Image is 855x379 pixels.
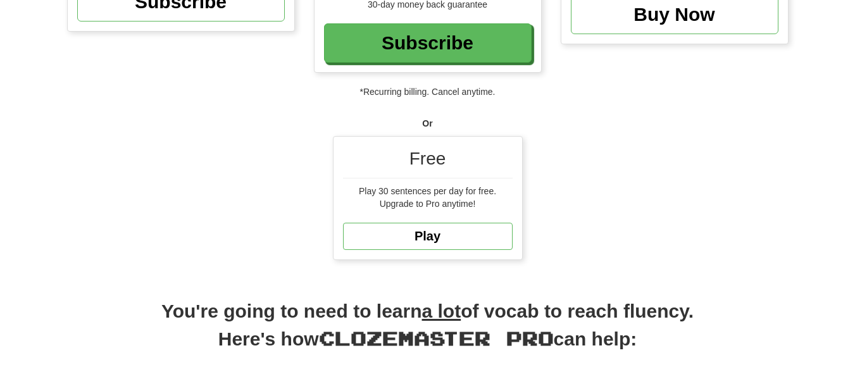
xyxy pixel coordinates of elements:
[67,298,789,366] h2: You're going to need to learn of vocab to reach fluency. Here's how can help:
[422,301,461,321] u: a lot
[343,146,513,178] div: Free
[319,326,554,349] span: Clozemaster Pro
[343,197,513,210] div: Upgrade to Pro anytime!
[343,185,513,197] div: Play 30 sentences per day for free.
[324,23,532,63] a: Subscribe
[422,118,432,128] strong: Or
[343,223,513,250] a: Play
